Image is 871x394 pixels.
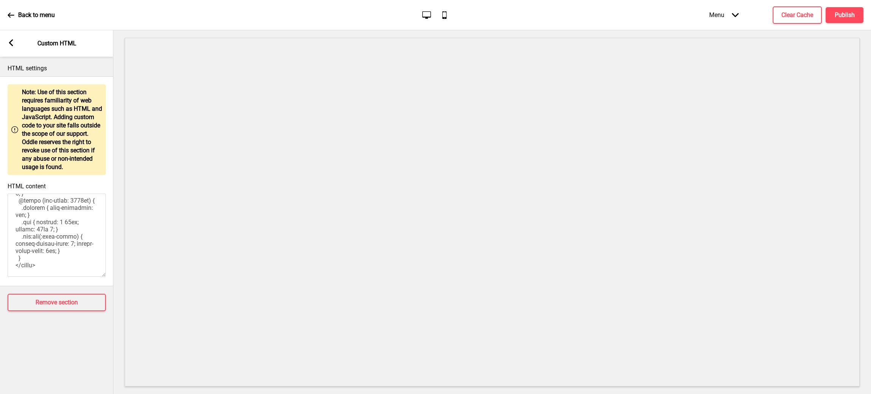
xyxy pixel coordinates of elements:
textarea: </lor> </ips> </dol> </sit> <!-- Ametcon 7.9 --> <adipi> /* Elitse doeiusm #temporincidi-u labo e... [8,194,106,277]
p: HTML settings [8,64,106,73]
p: Note: Use of this section requires familiarity of web languages such as HTML and JavaScript. Addi... [22,88,102,171]
button: Remove section [8,294,106,311]
h4: Remove section [36,298,78,307]
a: Back to menu [8,5,55,25]
p: Custom HTML [37,39,76,48]
label: HTML content [8,183,46,190]
h4: Clear Cache [781,11,813,19]
div: Menu [702,4,746,26]
button: Publish [826,7,863,23]
h4: Publish [835,11,855,19]
button: Clear Cache [773,6,822,24]
p: Back to menu [18,11,55,19]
